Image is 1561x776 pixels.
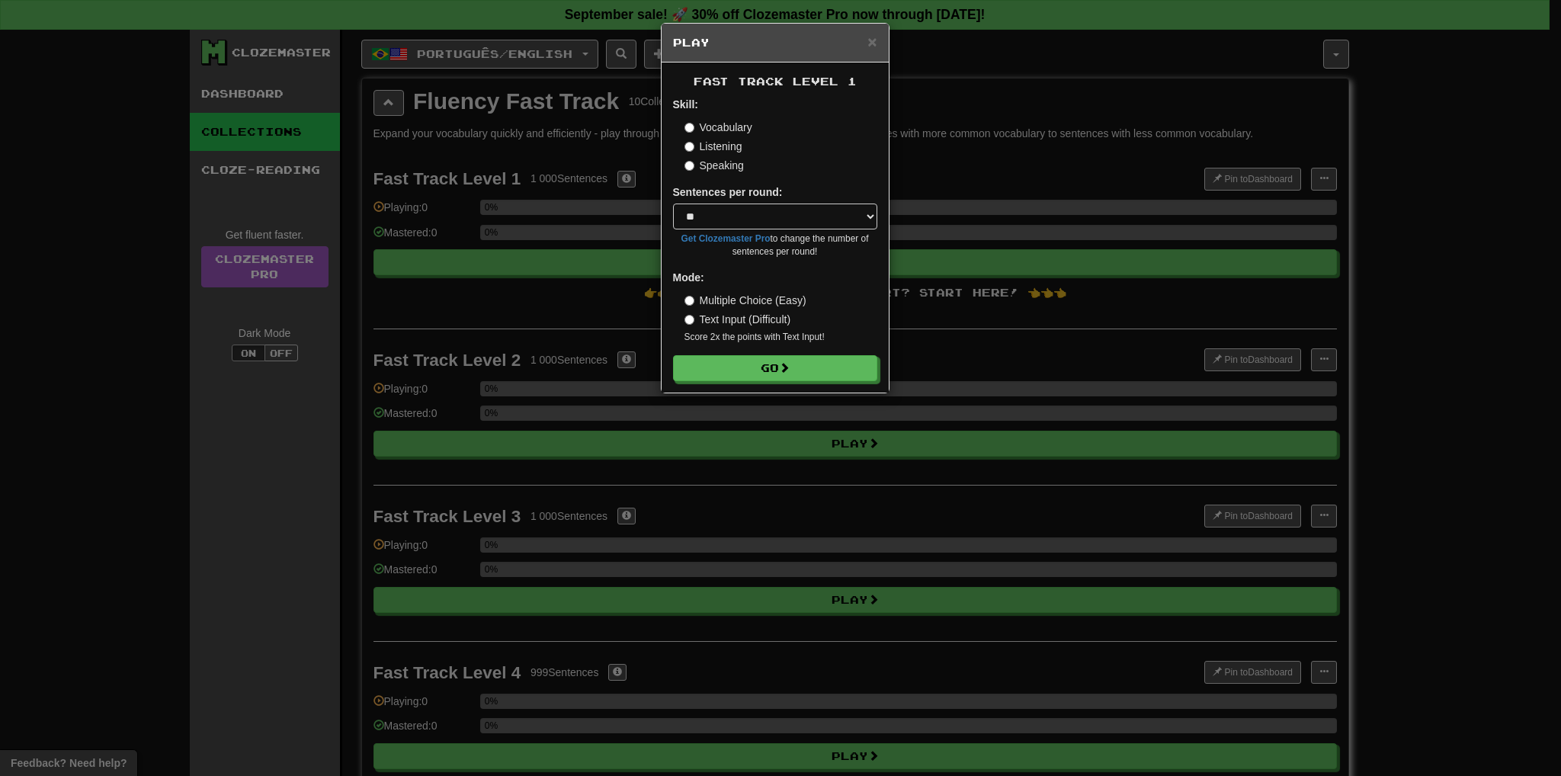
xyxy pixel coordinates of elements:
label: Multiple Choice (Easy) [684,293,806,308]
label: Speaking [684,158,744,173]
input: Vocabulary [684,123,694,133]
span: × [867,33,877,50]
strong: Mode: [673,271,704,284]
button: Close [867,34,877,50]
input: Multiple Choice (Easy) [684,296,694,306]
label: Text Input (Difficult) [684,312,791,327]
h5: Play [673,35,877,50]
strong: Skill: [673,98,698,111]
a: Get Clozemaster Pro [681,233,771,244]
label: Sentences per round: [673,184,783,200]
span: Fast Track Level 1 [694,75,857,88]
label: Listening [684,139,742,154]
button: Go [673,355,877,381]
input: Listening [684,142,694,152]
small: to change the number of sentences per round! [673,232,877,258]
small: Score 2x the points with Text Input ! [684,331,877,344]
input: Text Input (Difficult) [684,315,694,325]
input: Speaking [684,161,694,171]
label: Vocabulary [684,120,752,135]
